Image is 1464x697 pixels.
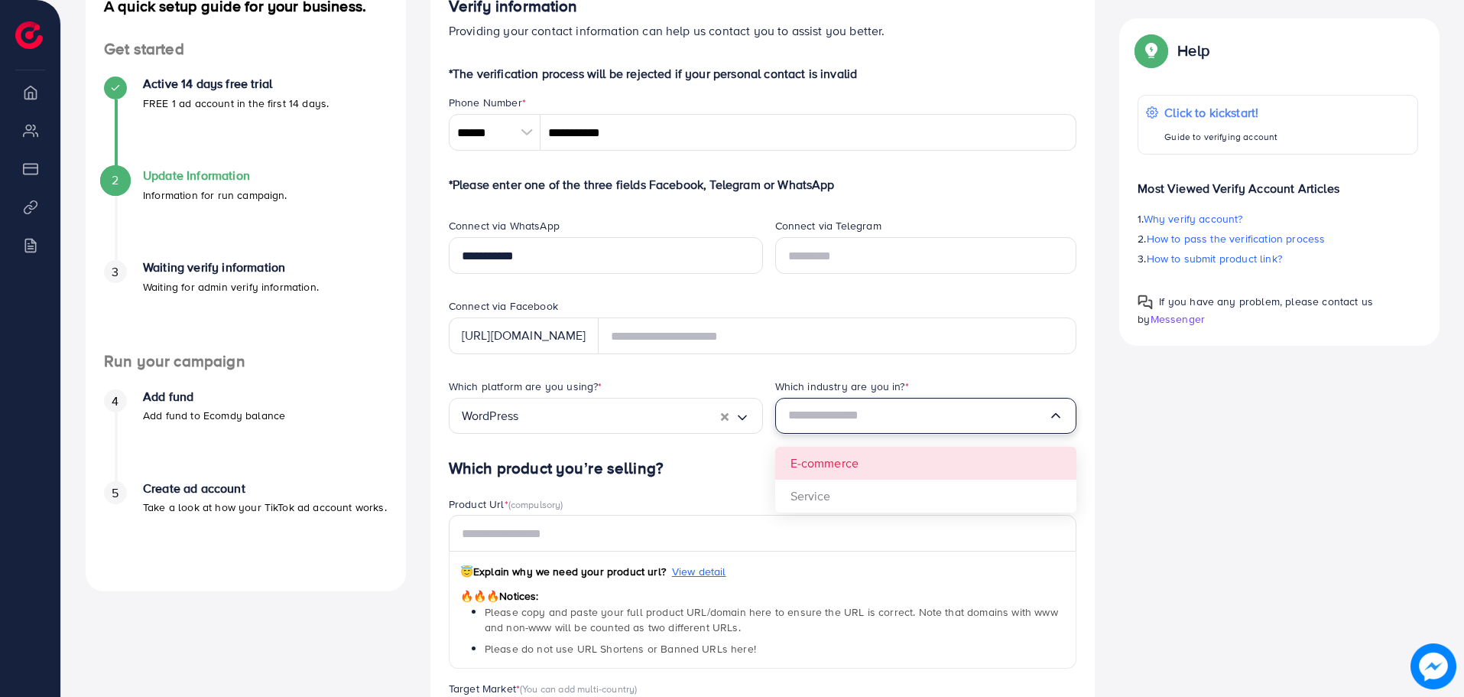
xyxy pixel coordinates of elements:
span: 🔥🔥🔥 [460,588,499,604]
h4: Get started [86,40,406,59]
li: Create ad account [86,481,406,573]
h4: Which product you’re selling? [449,459,1077,478]
label: Target Market [449,681,638,696]
li: Service [775,480,1077,513]
img: Popup guide [1138,295,1153,310]
li: Waiting verify information [86,260,406,352]
p: *Please enter one of the three fields Facebook, Telegram or WhatsApp [449,175,1077,194]
input: Search for option [518,404,720,428]
h4: Active 14 days free trial [143,77,329,91]
span: 5 [112,484,118,502]
p: *The verification process will be rejected if your personal contact is invalid [449,64,1077,83]
li: Update Information [86,168,406,260]
h4: Run your campaign [86,352,406,371]
span: Notices: [460,588,539,604]
span: View detail [672,564,726,579]
span: 😇 [460,564,473,579]
p: FREE 1 ad account in the first 14 days. [143,94,329,112]
span: Explain why we need your product url? [460,564,666,579]
label: Which industry are you in? [775,379,909,394]
label: Connect via Telegram [775,218,881,233]
span: 4 [112,392,118,410]
span: 3 [112,263,118,281]
input: Search for option [788,404,1049,428]
p: Add fund to Ecomdy balance [143,406,285,425]
span: How to submit product link? [1147,251,1282,266]
p: 3. [1138,249,1418,268]
p: Most Viewed Verify Account Articles [1138,167,1418,197]
label: Phone Number [449,95,526,110]
img: image [1410,643,1456,689]
p: Waiting for admin verify information. [143,278,319,296]
div: Search for option [775,398,1077,434]
h4: Create ad account [143,481,387,496]
p: Click to kickstart! [1164,103,1277,122]
span: How to pass the verification process [1147,231,1326,246]
p: Providing your contact information can help us contact you to assist you better. [449,21,1077,40]
div: [URL][DOMAIN_NAME] [449,318,599,354]
img: Popup guide [1138,37,1165,64]
li: Active 14 days free trial [86,77,406,168]
span: (You can add multi-country) [520,682,637,695]
span: WordPress [462,404,518,428]
img: logo [15,21,43,49]
span: 2 [112,171,118,189]
p: Information for run campaign. [143,186,287,204]
h4: Waiting verify information [143,260,319,275]
p: Help [1177,41,1209,60]
span: Messenger [1151,311,1205,327]
label: Which platform are you using? [449,379,602,394]
p: 1. [1138,210,1418,228]
h4: Update Information [143,168,287,183]
span: Why verify account? [1144,211,1243,226]
label: Connect via Facebook [449,298,558,314]
h4: Add fund [143,389,285,404]
p: Guide to verifying account [1164,128,1277,146]
div: Search for option [449,398,763,434]
span: Please copy and paste your full product URL/domain here to ensure the URL is correct. Note that d... [485,604,1058,635]
span: Please do not use URL Shortens or Banned URLs here! [485,641,756,656]
span: (compulsory) [508,497,563,511]
p: 2. [1138,230,1418,248]
button: Clear Selected [721,407,729,425]
li: E-commerce [775,447,1077,480]
li: Add fund [86,389,406,481]
span: If you have any problem, please contact us by [1138,294,1373,327]
label: Product Url [449,497,563,512]
label: Connect via WhatsApp [449,218,560,233]
p: Take a look at how your TikTok ad account works. [143,498,387,516]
